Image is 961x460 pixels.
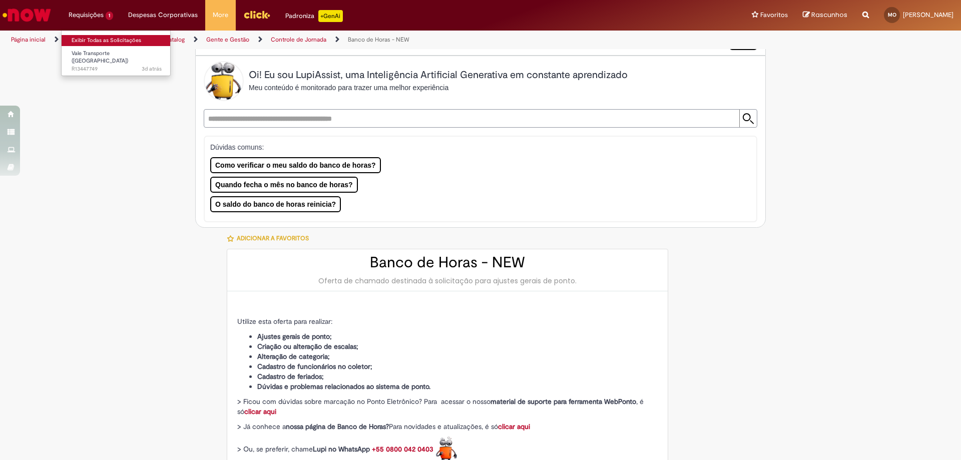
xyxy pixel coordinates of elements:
span: Rascunhos [811,10,847,20]
strong: Cadastro de funcionários no coletor; [257,362,372,371]
a: Rascunhos [803,11,847,20]
span: Vale Transporte ([GEOGRAPHIC_DATA]) [72,50,128,65]
div: Padroniza [285,10,343,22]
span: Adicionar a Favoritos [237,235,309,243]
a: Gente e Gestão [206,36,249,44]
a: clicar aqui [498,422,530,431]
p: +GenAi [318,10,343,22]
span: MO [888,12,896,18]
img: ServiceNow [1,5,53,25]
a: Aberto R13447749 : Vale Transporte (VT) [62,48,172,70]
input: Submit [739,110,757,127]
div: Oferta de chamado destinada à solicitação para ajustes gerais de ponto. [237,276,658,286]
span: 1 [106,12,113,20]
h2: Oi! Eu sou LupiAssist, uma Inteligência Artificial Generativa em constante aprendizado [249,70,628,81]
button: Quando fecha o mês no banco de horas? [210,177,358,193]
time: 26/08/2025 11:18:56 [142,65,162,73]
strong: Cadastro de feriados; [257,372,324,381]
a: Exibir Todas as Solicitações [62,35,172,46]
a: Controle de Jornada [271,36,326,44]
p: > Ficou com dúvidas sobre marcação no Ponto Eletrônico? Para acessar o nosso , é só [237,396,658,416]
strong: nossa página de Banco de Horas? [286,422,389,431]
h2: Banco de Horas - NEW [237,254,658,271]
a: Página inicial [11,36,46,44]
span: Requisições [69,10,104,20]
strong: Lupi no WhatsApp [313,444,370,453]
span: Meu conteúdo é monitorado para trazer uma melhor experiência [249,84,448,92]
span: Favoritos [760,10,788,20]
strong: Ajustes gerais de ponto; [257,332,332,341]
strong: Alteração de categoria; [257,352,330,361]
button: Como verificar o meu saldo do banco de horas? [210,157,381,173]
span: [PERSON_NAME] [903,11,953,19]
p: > Já conhece a Para novidades e atualizações, é só [237,421,658,431]
span: Utilize esta oferta para realizar: [237,317,332,326]
ul: Requisições [61,30,171,76]
span: Despesas Corporativas [128,10,198,20]
span: R13447749 [72,65,162,73]
ul: Trilhas de página [8,31,633,49]
span: More [213,10,228,20]
button: Adicionar a Favoritos [227,228,314,249]
strong: Dúvidas e problemas relacionados ao sistema de ponto. [257,382,430,391]
img: Lupi [204,61,244,101]
img: click_logo_yellow_360x200.png [243,7,270,22]
strong: material de suporte para ferramenta WebPonto [491,397,636,406]
span: 3d atrás [142,65,162,73]
button: O saldo do banco de horas reinicia? [210,196,341,212]
a: +55 0800 042 0403 [372,444,433,453]
a: Banco de Horas - NEW [348,36,409,44]
a: clicar aqui [244,407,276,416]
p: Dúvidas comuns: [210,142,737,152]
strong: Criação ou alteração de escalas; [257,342,358,351]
